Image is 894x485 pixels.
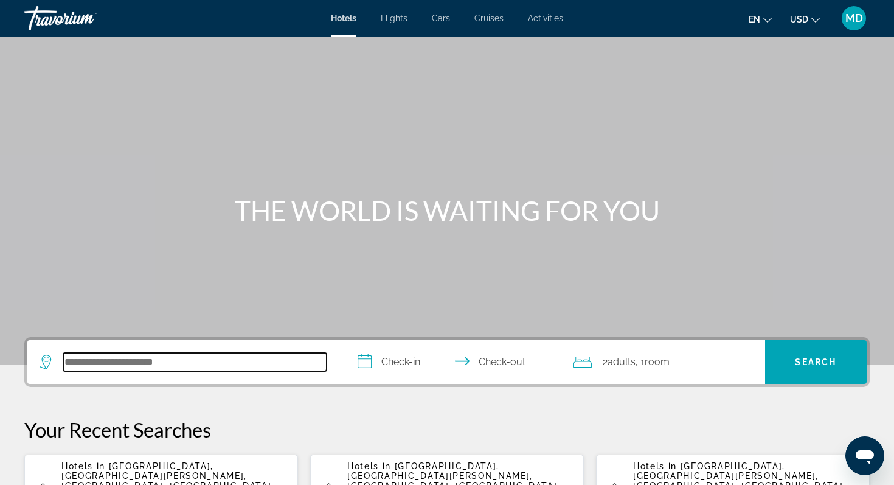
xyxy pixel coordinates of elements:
[432,13,450,23] a: Cars
[765,340,867,384] button: Search
[381,13,407,23] a: Flights
[645,356,670,368] span: Room
[24,417,870,442] p: Your Recent Searches
[636,354,670,371] span: , 1
[633,461,677,471] span: Hotels in
[474,13,504,23] a: Cruises
[347,461,391,471] span: Hotels in
[749,10,772,28] button: Change language
[561,340,765,384] button: Travelers: 2 adults, 0 children
[345,340,561,384] button: Select check in and out date
[528,13,563,23] a: Activities
[219,195,675,226] h1: THE WORLD IS WAITING FOR YOU
[845,436,884,475] iframe: Button to launch messaging window
[795,357,836,367] span: Search
[61,461,105,471] span: Hotels in
[790,10,820,28] button: Change currency
[24,2,146,34] a: Travorium
[603,354,636,371] span: 2
[608,356,636,368] span: Adults
[790,15,808,24] span: USD
[838,5,870,31] button: User Menu
[27,340,867,384] div: Search widget
[63,353,327,371] input: Search hotel destination
[749,15,760,24] span: en
[331,13,356,23] a: Hotels
[845,12,863,24] span: MD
